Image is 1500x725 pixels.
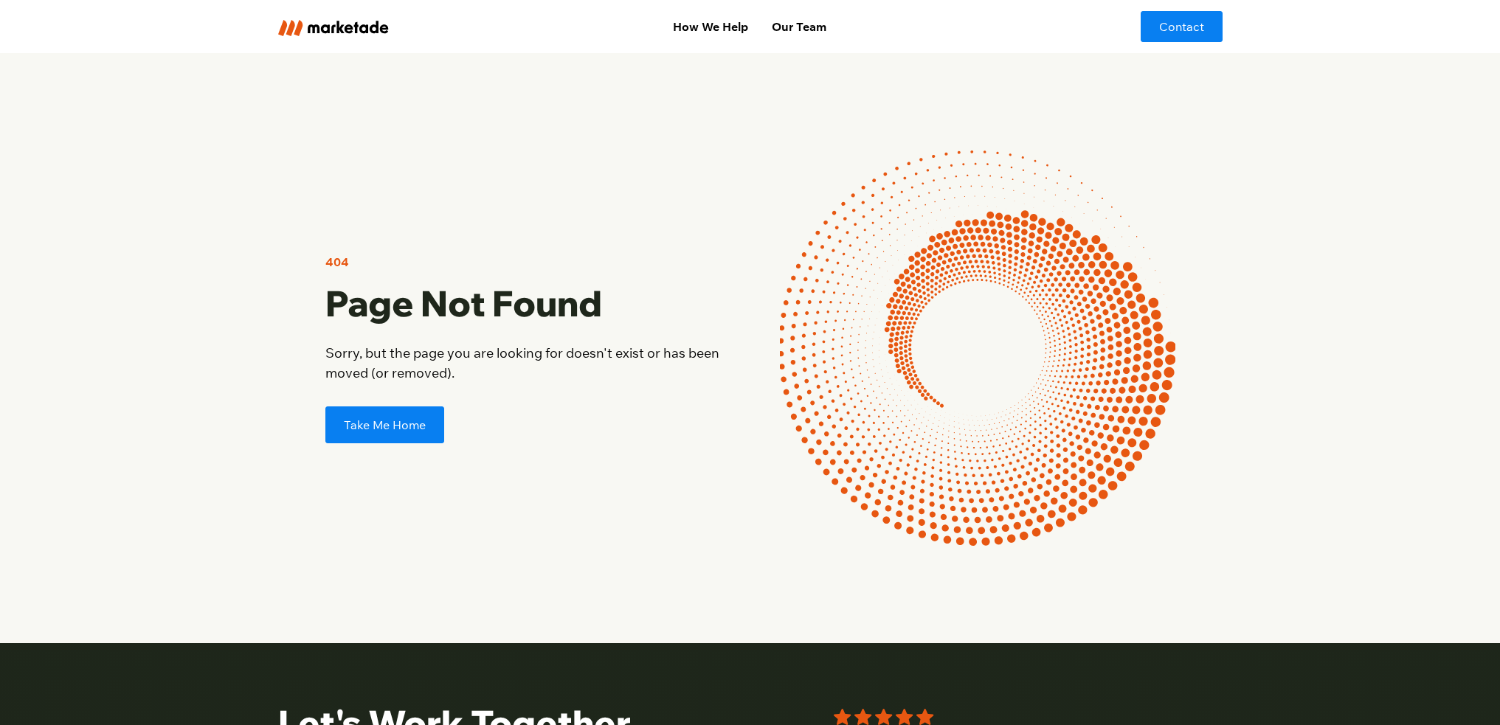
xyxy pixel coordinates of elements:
div: 404 [325,253,349,271]
p: Sorry, but the page you are looking for doesn't exist or has been moved (or removed). [325,343,721,383]
h2: Page Not Found [325,282,721,325]
a: Our Team [760,12,838,41]
a: home [278,17,475,35]
a: Take Me Home [325,406,444,443]
a: How We Help [661,12,760,41]
a: Contact [1141,11,1223,42]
